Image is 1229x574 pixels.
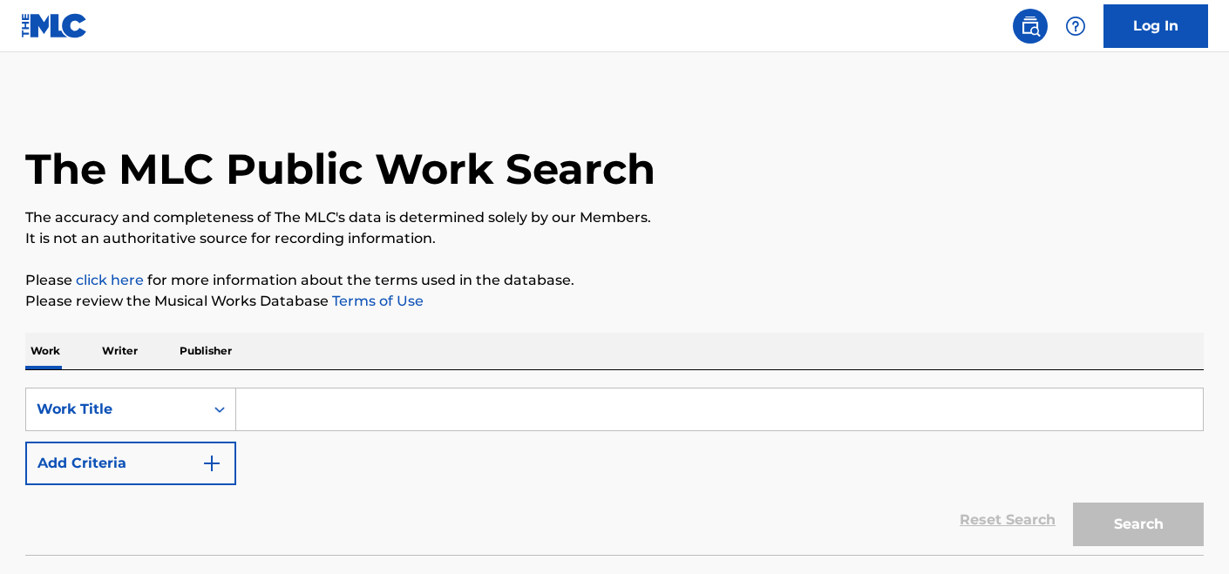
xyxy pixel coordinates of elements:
h1: The MLC Public Work Search [25,143,655,195]
p: Writer [97,333,143,369]
a: Public Search [1013,9,1048,44]
img: 9d2ae6d4665cec9f34b9.svg [201,453,222,474]
p: Please review the Musical Works Database [25,291,1204,312]
p: Publisher [174,333,237,369]
a: Terms of Use [329,293,424,309]
a: click here [76,272,144,288]
img: help [1065,16,1086,37]
div: Work Title [37,399,194,420]
div: Help [1058,9,1093,44]
a: Log In [1103,4,1208,48]
p: It is not an authoritative source for recording information. [25,228,1204,249]
p: Work [25,333,65,369]
iframe: Chat Widget [1142,490,1229,574]
p: Please for more information about the terms used in the database. [25,270,1204,291]
img: search [1020,16,1041,37]
p: The accuracy and completeness of The MLC's data is determined solely by our Members. [25,207,1204,228]
form: Search Form [25,388,1204,555]
img: MLC Logo [21,13,88,38]
button: Add Criteria [25,442,236,485]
